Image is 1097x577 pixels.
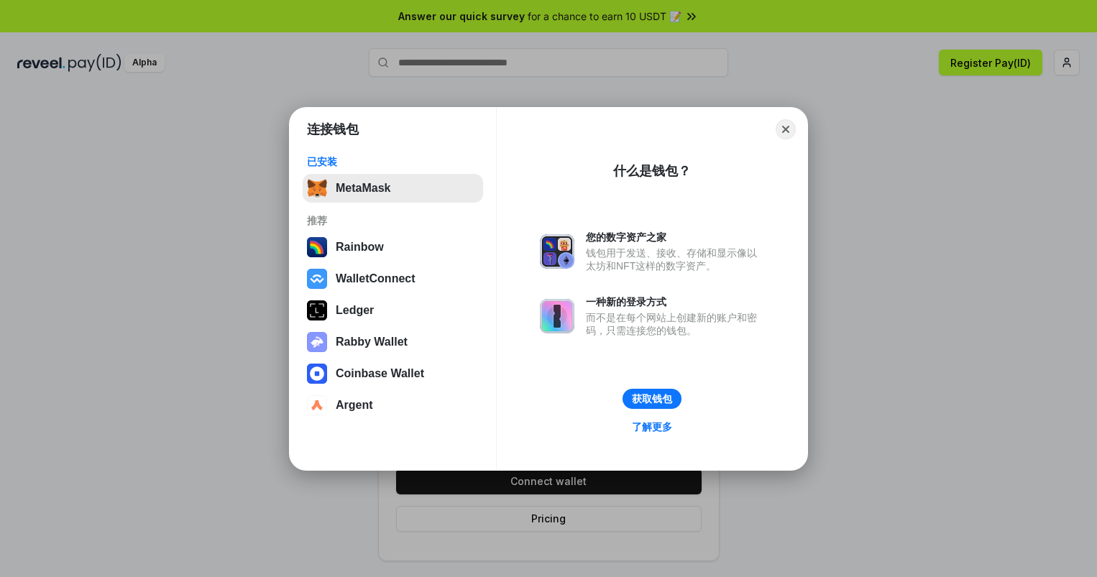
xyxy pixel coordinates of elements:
img: svg+xml,%3Csvg%20width%3D%2228%22%20height%3D%2228%22%20viewBox%3D%220%200%2028%2028%22%20fill%3D... [307,395,327,415]
button: 获取钱包 [623,389,681,409]
img: svg+xml,%3Csvg%20xmlns%3D%22http%3A%2F%2Fwww.w3.org%2F2000%2Fsvg%22%20fill%3D%22none%22%20viewBox... [540,234,574,269]
h1: 连接钱包 [307,121,359,138]
div: Rainbow [336,241,384,254]
div: 什么是钱包？ [613,162,691,180]
div: Argent [336,399,373,412]
div: WalletConnect [336,272,416,285]
img: svg+xml,%3Csvg%20width%3D%22120%22%20height%3D%22120%22%20viewBox%3D%220%200%20120%20120%22%20fil... [307,237,327,257]
img: svg+xml,%3Csvg%20width%3D%2228%22%20height%3D%2228%22%20viewBox%3D%220%200%2028%2028%22%20fill%3D... [307,364,327,384]
button: MetaMask [303,174,483,203]
div: 而不是在每个网站上创建新的账户和密码，只需连接您的钱包。 [586,311,764,337]
div: 了解更多 [632,420,672,433]
button: Close [776,119,796,139]
button: WalletConnect [303,264,483,293]
div: Coinbase Wallet [336,367,424,380]
img: svg+xml,%3Csvg%20xmlns%3D%22http%3A%2F%2Fwww.w3.org%2F2000%2Fsvg%22%20width%3D%2228%22%20height%3... [307,300,327,320]
div: 已安装 [307,155,479,168]
img: svg+xml,%3Csvg%20xmlns%3D%22http%3A%2F%2Fwww.w3.org%2F2000%2Fsvg%22%20fill%3D%22none%22%20viewBox... [540,299,574,333]
img: svg+xml,%3Csvg%20fill%3D%22none%22%20height%3D%2233%22%20viewBox%3D%220%200%2035%2033%22%20width%... [307,178,327,198]
div: Ledger [336,304,374,317]
div: 获取钱包 [632,392,672,405]
button: Ledger [303,296,483,325]
div: 推荐 [307,214,479,227]
div: 您的数字资产之家 [586,231,764,244]
button: Argent [303,391,483,420]
div: Rabby Wallet [336,336,408,348]
button: Rainbow [303,233,483,262]
img: svg+xml,%3Csvg%20xmlns%3D%22http%3A%2F%2Fwww.w3.org%2F2000%2Fsvg%22%20fill%3D%22none%22%20viewBox... [307,332,327,352]
div: 一种新的登录方式 [586,295,764,308]
img: svg+xml,%3Csvg%20width%3D%2228%22%20height%3D%2228%22%20viewBox%3D%220%200%2028%2028%22%20fill%3D... [307,269,327,289]
a: 了解更多 [623,417,681,436]
div: MetaMask [336,182,390,195]
button: Coinbase Wallet [303,359,483,388]
button: Rabby Wallet [303,328,483,356]
div: 钱包用于发送、接收、存储和显示像以太坊和NFT这样的数字资产。 [586,246,764,272]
